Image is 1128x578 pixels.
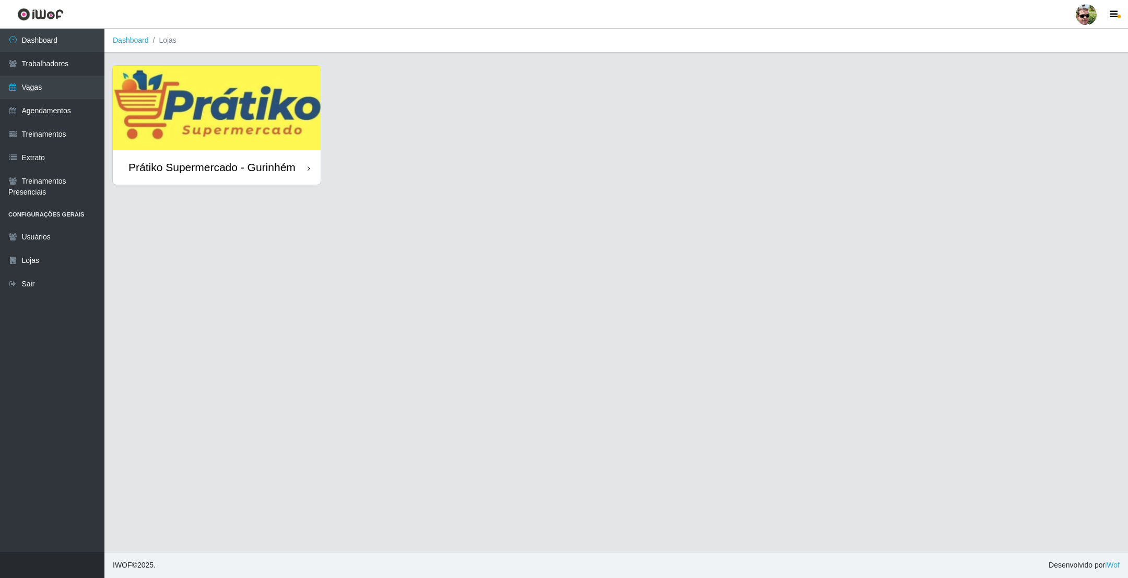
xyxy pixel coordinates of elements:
[113,561,132,569] span: IWOF
[113,66,321,150] img: cardImg
[17,8,64,21] img: CoreUI Logo
[128,161,296,174] div: Prátiko Supermercado - Gurinhém
[1049,560,1120,571] span: Desenvolvido por
[1105,561,1120,569] a: iWof
[113,36,149,44] a: Dashboard
[113,560,156,571] span: © 2025 .
[104,29,1128,53] nav: breadcrumb
[113,66,321,185] a: Prátiko Supermercado - Gurinhém
[149,35,177,46] li: Lojas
